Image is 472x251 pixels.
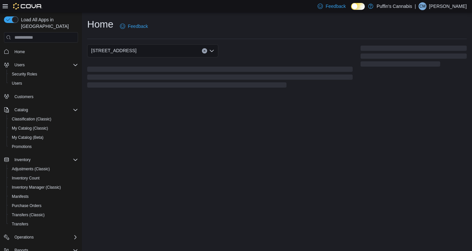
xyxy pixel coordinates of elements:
span: [STREET_ADDRESS] [91,47,136,54]
span: My Catalog (Beta) [12,135,44,140]
button: Operations [12,233,36,241]
span: Users [14,62,25,68]
button: Transfers (Classic) [7,210,81,220]
button: Open list of options [209,48,214,53]
a: Users [9,79,25,87]
span: My Catalog (Beta) [9,134,78,141]
span: Transfers [9,220,78,228]
span: Operations [14,235,34,240]
span: Transfers [12,221,28,227]
span: Purchase Orders [12,203,42,208]
button: Inventory [12,156,33,164]
span: My Catalog (Classic) [12,126,48,131]
button: Adjustments (Classic) [7,164,81,174]
span: Promotions [12,144,32,149]
a: Classification (Classic) [9,115,54,123]
a: My Catalog (Beta) [9,134,46,141]
span: Loading [361,47,467,68]
a: Inventory Manager (Classic) [9,183,64,191]
p: | [415,2,416,10]
button: Inventory Manager (Classic) [7,183,81,192]
a: Purchase Orders [9,202,44,210]
button: Inventory [1,155,81,164]
button: Users [1,60,81,70]
input: Dark Mode [351,3,365,10]
span: Transfers (Classic) [9,211,78,219]
button: Users [7,79,81,88]
span: Inventory Count [12,176,40,181]
span: Operations [12,233,78,241]
button: Catalog [1,105,81,115]
button: Clear input [202,48,207,53]
span: Inventory Count [9,174,78,182]
span: Promotions [9,143,78,151]
a: Inventory Count [9,174,42,182]
span: Feedback [325,3,345,10]
span: Customers [12,93,78,101]
a: Home [12,48,28,56]
span: Catalog [12,106,78,114]
a: My Catalog (Classic) [9,124,51,132]
span: Classification (Classic) [9,115,78,123]
span: Users [9,79,78,87]
span: Adjustments (Classic) [12,166,50,172]
span: Security Roles [12,72,37,77]
span: Load All Apps in [GEOGRAPHIC_DATA] [18,16,78,30]
button: Users [12,61,27,69]
img: Cova [13,3,42,10]
span: Security Roles [9,70,78,78]
span: Home [12,47,78,55]
span: Inventory [12,156,78,164]
button: My Catalog (Beta) [7,133,81,142]
span: Classification (Classic) [12,116,51,122]
p: Puffin's Cannabis [377,2,412,10]
button: Manifests [7,192,81,201]
button: Home [1,47,81,56]
span: Catalog [14,107,28,113]
span: Inventory Manager (Classic) [12,185,61,190]
a: Promotions [9,143,34,151]
span: Manifests [12,194,29,199]
span: Users [12,81,22,86]
span: Adjustments (Classic) [9,165,78,173]
button: Promotions [7,142,81,151]
button: Customers [1,92,81,101]
span: Loading [87,68,353,89]
span: Manifests [9,193,78,200]
span: Inventory Manager (Classic) [9,183,78,191]
span: Feedback [128,23,148,30]
span: Purchase Orders [9,202,78,210]
a: Manifests [9,193,31,200]
span: My Catalog (Classic) [9,124,78,132]
button: Security Roles [7,70,81,79]
p: [PERSON_NAME] [429,2,467,10]
a: Feedback [117,20,150,33]
span: Customers [14,94,33,99]
button: Operations [1,233,81,242]
button: My Catalog (Classic) [7,124,81,133]
button: Purchase Orders [7,201,81,210]
span: Inventory [14,157,30,162]
span: CM [420,2,426,10]
button: Transfers [7,220,81,229]
a: Adjustments (Classic) [9,165,52,173]
a: Security Roles [9,70,40,78]
button: Catalog [12,106,30,114]
button: Inventory Count [7,174,81,183]
h1: Home [87,18,113,31]
span: Users [12,61,78,69]
button: Classification (Classic) [7,115,81,124]
div: Curtis Muir [419,2,426,10]
a: Transfers (Classic) [9,211,47,219]
a: Customers [12,93,36,101]
span: Home [14,49,25,54]
a: Transfers [9,220,31,228]
span: Transfers (Classic) [12,212,45,218]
